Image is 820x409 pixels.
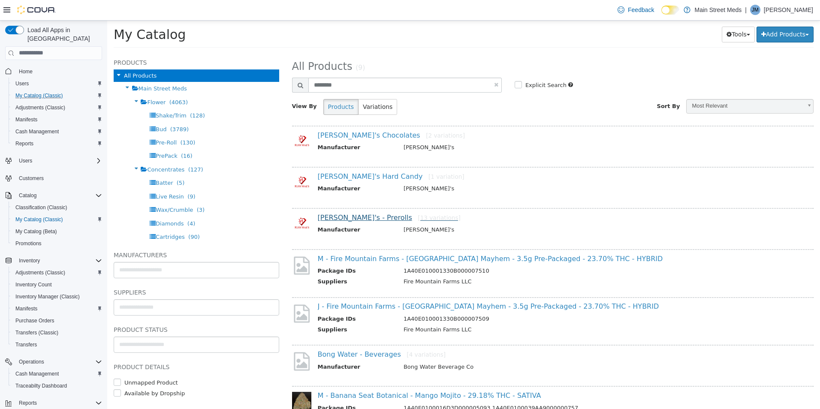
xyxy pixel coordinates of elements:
span: My Catalog (Classic) [12,90,102,101]
button: Operations [15,357,48,367]
img: 150 [185,193,204,213]
span: Feedback [628,6,654,14]
a: Reports [12,138,37,149]
a: Customers [15,173,47,183]
span: (4063) [62,78,81,85]
td: Fire Mountain Farms LLC [290,305,687,316]
span: Cash Management [12,126,102,137]
a: My Catalog (Classic) [12,90,66,101]
a: Cash Management [12,126,62,137]
button: Cash Management [9,368,106,380]
span: (128) [83,92,98,98]
span: Reports [15,398,102,408]
span: Users [19,157,32,164]
a: J - Fire Mountain Farms - [GEOGRAPHIC_DATA] Mayhem - 3.5g Pre-Packaged - 23.70% THC - HYBRID [211,282,552,290]
label: Available by Dropship [15,369,78,377]
span: Manifests [12,114,102,125]
label: Unmapped Product [15,358,71,367]
td: 1A40E010001330B000007509 [290,294,687,305]
th: Manufacturer [211,205,290,216]
th: Manufacturer [211,164,290,174]
span: Customers [15,173,102,183]
span: Traceabilty Dashboard [15,382,67,389]
span: Customers [19,175,44,182]
a: Purchase Orders [12,316,58,326]
th: Package IDs [211,246,290,257]
small: [4 variations] [299,331,338,337]
button: Transfers [9,339,106,351]
h5: Products [6,37,172,47]
th: Package IDs [211,383,290,394]
a: Most Relevant [579,78,706,93]
img: missing-image.png [185,283,204,304]
span: Sort By [550,82,573,89]
span: My Catalog (Classic) [12,214,102,225]
span: Operations [19,358,44,365]
span: Bud [48,105,59,112]
span: Users [15,80,29,87]
a: Adjustments (Classic) [12,102,69,113]
div: Josh Mowery [750,5,760,15]
a: [PERSON_NAME]'s Hard Candy[1 variation] [211,152,357,160]
span: Pre-Roll [48,119,69,125]
span: View By [185,82,210,89]
span: (130) [73,119,88,125]
a: M - Fire Mountain Farms - [GEOGRAPHIC_DATA] Mayhem - 3.5g Pre-Packaged - 23.70% THC - HYBRID [211,234,556,242]
p: Main Street Meds [695,5,742,15]
span: Inventory Count [12,280,102,290]
span: All Products [17,52,49,58]
span: (3789) [63,105,81,112]
span: Users [12,78,102,89]
span: Inventory [19,257,40,264]
button: My Catalog (Classic) [9,214,106,226]
a: My Catalog (Beta) [12,226,60,237]
span: Load All Apps in [GEOGRAPHIC_DATA] [24,26,102,43]
span: Home [15,66,102,77]
span: Catalog [15,190,102,201]
button: Users [15,156,36,166]
a: Manifests [12,304,41,314]
td: 1A40E010001330B000007510 [290,246,687,257]
small: [2 variations] [319,111,358,118]
th: Manufacturer [211,342,290,353]
button: Home [2,65,106,78]
button: Inventory Manager (Classic) [9,291,106,303]
span: Reports [15,140,33,147]
span: (3) [90,186,97,192]
a: [PERSON_NAME]'s Chocolates[2 variations] [211,111,358,119]
span: Adjustments (Classic) [15,269,65,276]
span: Transfers [12,340,102,350]
a: Feedback [614,1,657,18]
h5: Product Details [6,341,172,352]
button: My Catalog (Classic) [9,90,106,102]
span: Concentrates [40,146,77,152]
button: Purchase Orders [9,315,106,327]
button: Adjustments (Classic) [9,267,106,279]
span: Batter [48,159,66,165]
span: Reports [19,400,37,406]
span: Traceabilty Dashboard [12,381,102,391]
small: [13 variations] [311,194,353,201]
button: Classification (Classic) [9,201,106,214]
span: My Catalog (Classic) [15,92,63,99]
button: Adjustments (Classic) [9,102,106,114]
a: Transfers [12,340,40,350]
a: Transfers (Classic) [12,328,62,338]
small: [1 variation] [321,153,357,159]
button: Manifests [9,303,106,315]
span: Purchase Orders [12,316,102,326]
span: Wax/Crumble [48,186,86,192]
a: Inventory Count [12,280,55,290]
button: Inventory Count [9,279,106,291]
span: (4) [80,200,88,206]
th: Suppliers [211,257,290,268]
h5: Manufacturers [6,229,172,240]
span: Transfers (Classic) [12,328,102,338]
button: Inventory [15,256,43,266]
button: Tools [615,6,648,22]
span: Cash Management [15,128,59,135]
a: Traceabilty Dashboard [12,381,70,391]
a: Inventory Manager (Classic) [12,292,83,302]
span: Manifests [12,304,102,314]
